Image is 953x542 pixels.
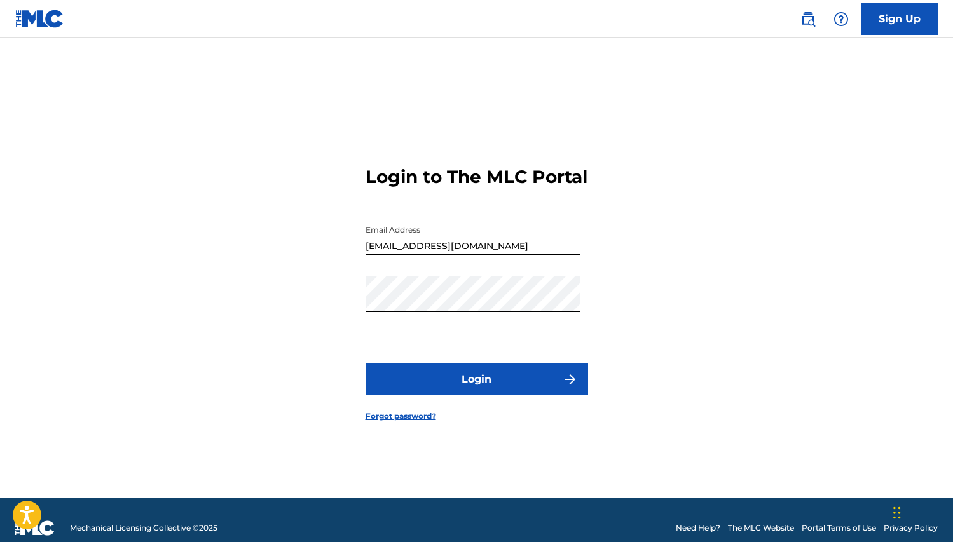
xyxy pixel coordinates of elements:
[833,11,849,27] img: help
[795,6,821,32] a: Public Search
[366,410,436,422] a: Forgot password?
[802,522,876,534] a: Portal Terms of Use
[15,10,64,28] img: MLC Logo
[563,372,578,387] img: f7272a7cc735f4ea7f67.svg
[70,522,217,534] span: Mechanical Licensing Collective © 2025
[828,6,854,32] div: Help
[366,363,588,395] button: Login
[889,481,953,542] iframe: Chat Widget
[676,522,720,534] a: Need Help?
[861,3,938,35] a: Sign Up
[884,522,938,534] a: Privacy Policy
[15,520,55,536] img: logo
[366,166,587,188] h3: Login to The MLC Portal
[893,494,901,532] div: Drag
[800,11,816,27] img: search
[728,522,794,534] a: The MLC Website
